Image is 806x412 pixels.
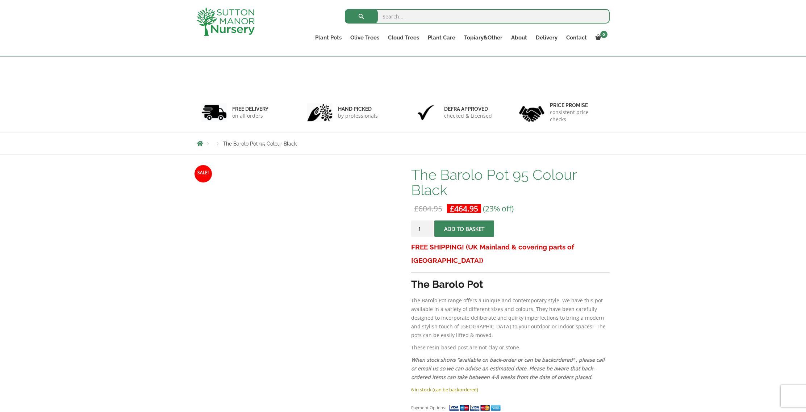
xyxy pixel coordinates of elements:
[201,103,227,122] img: 1.jpg
[232,106,268,112] h6: FREE DELIVERY
[519,101,544,123] img: 4.jpg
[423,33,460,43] a: Plant Care
[507,33,531,43] a: About
[223,141,297,147] span: The Barolo Pot 95 Colour Black
[591,33,610,43] a: 0
[550,109,605,123] p: consistent price checks
[450,203,454,214] span: £
[411,356,605,381] em: When stock shows “available on back-order or can be backordered” , please call or email us so we ...
[444,106,492,112] h6: Defra approved
[346,33,384,43] a: Olive Trees
[411,167,609,198] h1: The Barolo Pot 95 Colour Black
[600,31,607,38] span: 0
[307,103,333,122] img: 2.jpg
[460,33,507,43] a: Topiary&Other
[483,203,514,214] span: (23% off)
[411,385,609,394] p: 6 in stock (can be backordered)
[411,343,609,352] p: These resin-based post are not clay or stone.
[345,9,610,24] input: Search...
[414,203,418,214] span: £
[413,103,439,122] img: 3.jpg
[197,7,255,36] img: logo
[449,404,503,412] img: payment supported
[195,165,212,182] span: Sale!
[232,112,268,119] p: on all orders
[531,33,562,43] a: Delivery
[411,296,609,340] p: The Barolo Pot range offers a unique and contemporary style. We have this pot available in a vari...
[411,220,433,237] input: Product quantity
[450,203,478,214] bdi: 464.95
[444,112,492,119] p: checked & Licensed
[384,33,423,43] a: Cloud Trees
[411,240,609,267] h3: FREE SHIPPING! (UK Mainland & covering parts of [GEOGRAPHIC_DATA])
[550,102,605,109] h6: Price promise
[311,33,346,43] a: Plant Pots
[338,106,378,112] h6: hand picked
[414,203,442,214] bdi: 604.95
[411,278,483,290] strong: The Barolo Pot
[411,405,446,410] small: Payment Options:
[434,220,494,237] button: Add to basket
[562,33,591,43] a: Contact
[338,112,378,119] p: by professionals
[197,140,610,146] nav: Breadcrumbs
